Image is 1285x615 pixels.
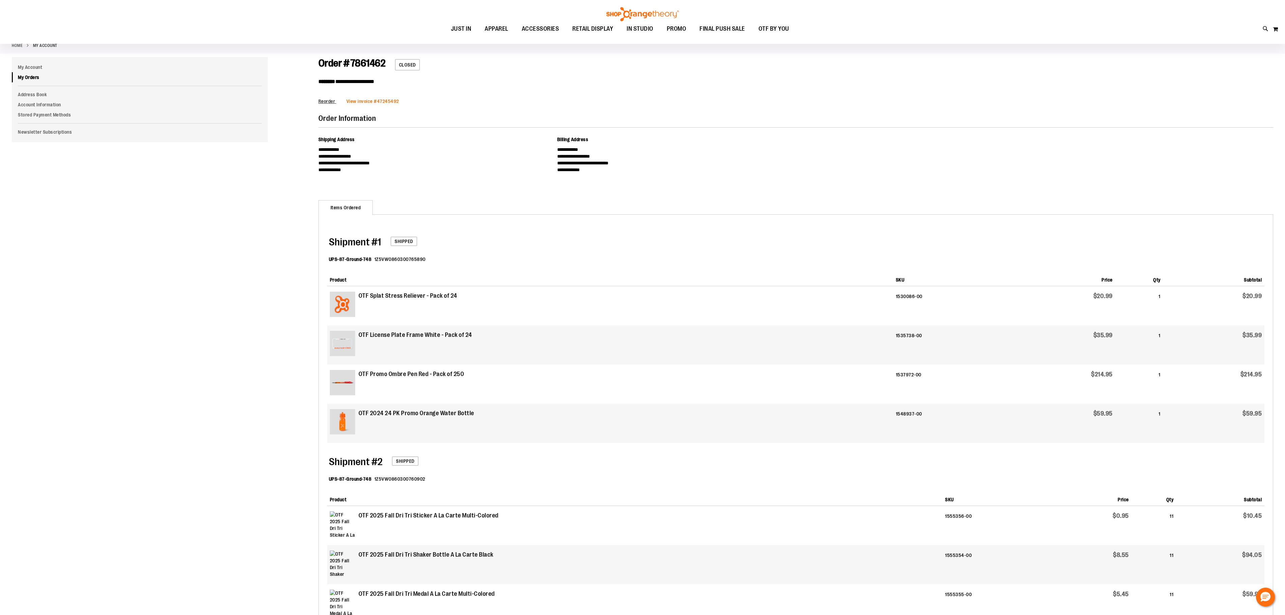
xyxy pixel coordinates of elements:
[893,325,1014,365] td: 1535738-00
[515,21,566,37] a: ACCESSORIES
[374,476,425,482] dd: 1Z5VW0860300760902
[1115,271,1163,286] th: Qty
[693,21,752,37] a: FINAL PUSH SALE
[942,545,1056,584] td: 1555354-00
[444,21,478,37] a: JUST IN
[392,456,419,466] span: Shipped
[330,331,355,356] img: Product image for License Plate Frame White - Pack of 24
[330,590,355,615] img: OTF 2025 Fall Dri Tri Medal A La Carte Multi-Colored
[942,506,1056,545] td: 1555356-00
[1163,271,1264,286] th: Subtotal
[1115,365,1163,404] td: 1
[329,236,381,248] span: 1
[318,99,335,104] span: Reorder
[752,21,796,37] a: OTF BY YOU
[12,62,268,72] a: My Account
[893,404,1014,443] td: 1548937-00
[318,99,336,104] a: Reorder
[1113,591,1129,597] span: $5.45
[566,21,620,37] a: RETAIL DISPLAY
[1113,512,1129,519] span: $0.95
[942,491,1056,506] th: SKU
[329,236,377,248] span: Shipment #
[1115,325,1163,365] td: 1
[33,43,57,49] strong: My Account
[330,292,355,317] img: Product image for Splat Stress Reliever - Pack of 24
[1056,491,1132,506] th: Price
[1243,332,1262,339] span: $35.99
[12,89,268,100] a: Address Book
[359,551,493,559] strong: OTF 2025 Fall Dri Tri Shaker Bottle A La Carte Black
[359,331,472,340] strong: OTF License Plate Frame White - Pack of 24
[327,271,893,286] th: Product
[620,21,660,37] a: IN STUDIO
[330,409,355,434] img: Promo Water Bottle - Pack of 24
[1091,371,1113,378] span: $214.95
[359,511,498,520] strong: OTF 2025 Fall Dri Tri Sticker A La Carte Multi-Colored
[478,21,515,37] a: APPAREL
[451,21,472,36] span: JUST IN
[12,100,268,110] a: Account Information
[391,237,417,246] span: Shipped
[318,137,355,142] span: Shipping Address
[1243,293,1262,299] span: $20.99
[1243,512,1262,519] span: $10.45
[605,7,680,21] img: Shop Orangetheory
[330,370,355,395] img: Product image for Promo Ombre Pen Red - Pack of 250
[1243,410,1262,417] span: $59.95
[1115,286,1163,325] td: 1
[318,57,385,69] span: Order # 7861462
[12,127,268,137] a: Newsletter Subscriptions
[557,137,589,142] span: Billing Address
[374,256,426,263] dd: 1Z5VW0860300765890
[572,21,613,36] span: RETAIL DISPLAY
[330,551,355,576] img: OTF 2025 Fall Dri Tri Shaker Bottle A La Carte Black
[893,271,1014,286] th: SKU
[667,21,686,36] span: PROMO
[1113,552,1129,558] span: $8.55
[485,21,508,36] span: APPAREL
[627,21,653,36] span: IN STUDIO
[329,476,372,482] dt: UPS-87-Ground-748
[1176,491,1264,506] th: Subtotal
[1093,410,1113,417] span: $59.95
[1242,552,1262,558] span: $94.05
[759,21,789,36] span: OTF BY YOU
[359,292,457,300] strong: OTF Splat Stress Reliever - Pack of 24
[318,200,373,215] strong: Items Ordered
[395,59,420,71] span: Closed
[12,72,268,82] a: My Orders
[346,99,399,104] a: View invoice #47245492
[330,511,355,537] img: OTF 2025 Fall Dri Tri Sticker A La Carte Multi-Colored
[12,43,23,49] a: Home
[1132,491,1176,506] th: Qty
[346,99,377,104] span: View invoice #
[893,365,1014,404] td: 1537972-00
[1243,591,1262,597] span: $59.95
[1132,506,1176,545] td: 11
[660,21,693,37] a: PROMO
[1132,545,1176,584] td: 11
[329,456,382,467] span: 2
[1256,588,1275,607] button: Hello, have a question? Let’s chat.
[1093,293,1113,299] span: $20.99
[318,114,376,123] span: Order Information
[329,456,377,467] span: Shipment #
[699,21,745,36] span: FINAL PUSH SALE
[329,256,372,263] dt: UPS-87-Ground-748
[12,110,268,120] a: Stored Payment Methods
[893,286,1014,325] td: 1530086-00
[359,590,495,598] strong: OTF 2025 Fall Dri Tri Medal A La Carte Multi-Colored
[1093,332,1113,339] span: $35.99
[522,21,559,36] span: ACCESSORIES
[359,409,474,418] strong: OTF 2024 24 PK Promo Orange Water Bottle
[1240,371,1262,378] span: $214.95
[1014,271,1115,286] th: Price
[327,491,942,506] th: Product
[359,370,464,379] strong: OTF Promo Ombre Pen Red - Pack of 250
[1115,404,1163,443] td: 1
